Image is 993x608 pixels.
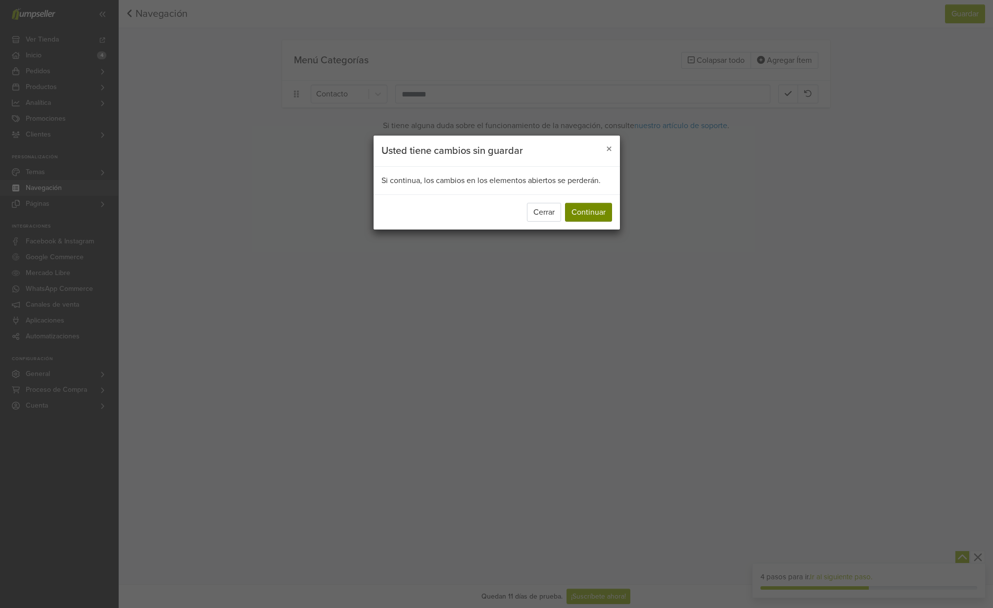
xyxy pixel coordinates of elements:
button: Close [598,136,620,163]
button: Cerrar [527,203,561,222]
span: × [606,142,612,156]
div: Si continua, los cambios en los elementos abiertos se perderán. [374,167,620,194]
h5: Usted tiene cambios sin guardar [381,143,523,158]
button: Continuar [565,203,612,222]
